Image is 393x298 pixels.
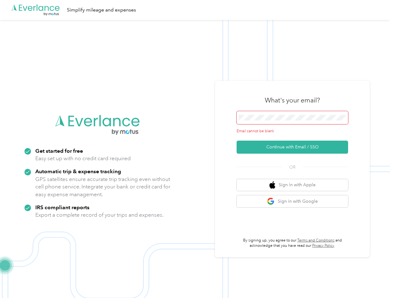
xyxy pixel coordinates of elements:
div: Email cannot be blank [237,129,348,134]
a: Privacy Policy [312,243,334,248]
h3: What's your email? [265,96,320,105]
button: apple logoSign in with Apple [237,179,348,191]
button: google logoSign in with Google [237,195,348,207]
strong: Get started for free [35,147,83,154]
p: By signing up, you agree to our and acknowledge that you have read our . [237,238,348,249]
img: google logo [267,197,275,205]
strong: IRS compliant reports [35,204,90,210]
a: Terms and Conditions [297,238,334,243]
img: apple logo [269,181,276,189]
div: Simplify mileage and expenses [67,6,136,14]
p: Export a complete record of your trips and expenses. [35,211,164,219]
span: OR [282,164,303,170]
strong: Automatic trip & expense tracking [35,168,121,174]
p: Easy set up with no credit card required [35,155,131,162]
p: GPS satellites ensure accurate trip tracking even without cell phone service. Integrate your bank... [35,175,171,198]
button: Continue with Email / SSO [237,141,348,154]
